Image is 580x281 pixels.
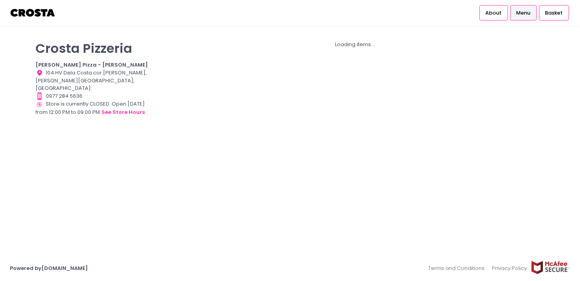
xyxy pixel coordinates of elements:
[510,5,537,20] a: Menu
[488,261,531,276] a: Privacy Policy
[516,9,530,17] span: Menu
[36,100,155,117] div: Store is currently CLOSED. Open [DATE] from 12:00 PM to 09:00 PM
[485,9,501,17] span: About
[36,92,155,100] div: 0977 284 5636
[36,69,155,92] div: 104 HV Dela Costa cor [PERSON_NAME], [PERSON_NAME][GEOGRAPHIC_DATA], [GEOGRAPHIC_DATA]
[36,61,148,69] b: [PERSON_NAME] Pizza - [PERSON_NAME]
[101,108,145,117] button: see store hours
[165,41,544,48] div: Loading items...
[531,261,570,274] img: mcafee-secure
[36,41,155,56] p: Crosta Pizzeria
[10,6,56,20] img: logo
[545,9,563,17] span: Basket
[10,264,88,272] a: Powered by[DOMAIN_NAME]
[479,5,508,20] a: About
[428,261,488,276] a: Terms and Conditions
